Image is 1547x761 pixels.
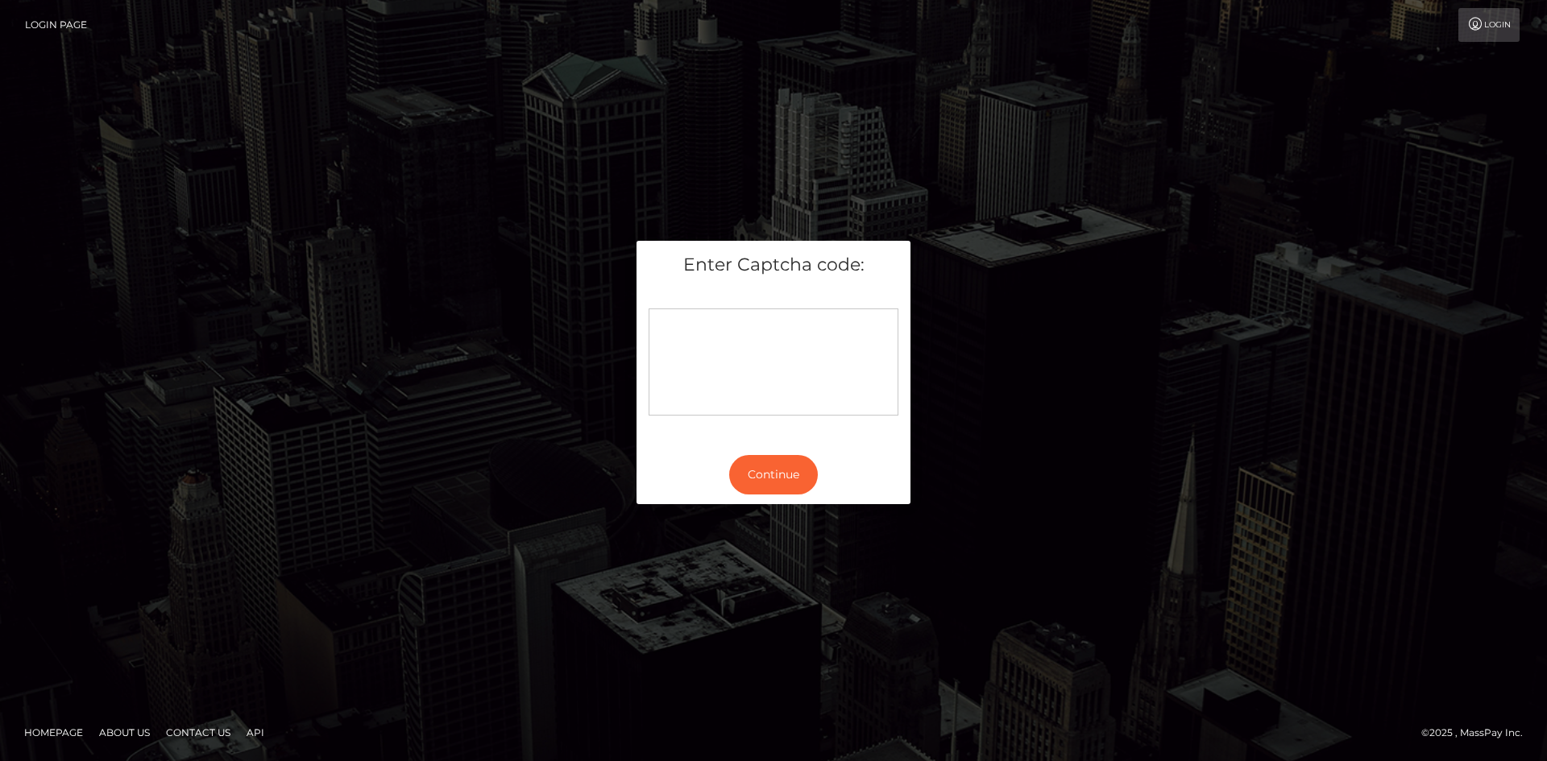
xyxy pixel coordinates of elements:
[649,308,898,416] div: Captcha widget loading...
[1458,8,1520,42] a: Login
[25,8,87,42] a: Login Page
[1421,724,1535,742] div: © 2025 , MassPay Inc.
[729,455,818,494] button: Continue
[240,720,271,745] a: API
[649,253,898,278] h5: Enter Captcha code:
[93,720,156,745] a: About Us
[160,720,237,745] a: Contact Us
[18,720,89,745] a: Homepage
